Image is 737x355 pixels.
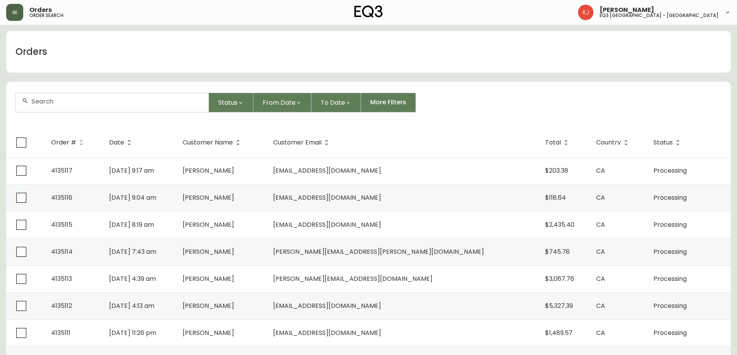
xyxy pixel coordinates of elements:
[653,301,687,310] span: Processing
[51,247,73,256] span: 4135114
[653,220,687,229] span: Processing
[29,7,52,13] span: Orders
[596,140,621,145] span: Country
[354,5,383,18] img: logo
[109,328,156,337] span: [DATE] 11:26 pm
[273,166,381,175] span: [EMAIL_ADDRESS][DOMAIN_NAME]
[545,166,568,175] span: $203.38
[15,45,47,58] h1: Orders
[51,301,72,310] span: 4135112
[578,5,593,20] img: 24a625d34e264d2520941288c4a55f8e
[653,166,687,175] span: Processing
[545,193,566,202] span: $118.64
[596,301,605,310] span: CA
[596,247,605,256] span: CA
[545,247,570,256] span: $745.78
[273,140,321,145] span: Customer Email
[653,193,687,202] span: Processing
[109,166,154,175] span: [DATE] 9:17 am
[361,93,416,112] button: More Filters
[596,328,605,337] span: CA
[653,247,687,256] span: Processing
[183,220,234,229] span: [PERSON_NAME]
[109,140,124,145] span: Date
[545,301,573,310] span: $5,327.39
[545,274,574,283] span: $3,067.76
[109,247,156,256] span: [DATE] 7:43 am
[109,139,134,146] span: Date
[311,93,361,112] button: To Date
[183,140,233,145] span: Customer Name
[51,166,72,175] span: 4135117
[253,93,311,112] button: From Date
[273,301,381,310] span: [EMAIL_ADDRESS][DOMAIN_NAME]
[51,139,86,146] span: Order #
[218,98,238,107] span: Status
[31,98,202,105] input: Search
[51,328,70,337] span: 4135111
[600,13,718,18] h5: eq3 [GEOGRAPHIC_DATA] - [GEOGRAPHIC_DATA]
[263,98,296,107] span: From Date
[321,98,345,107] span: To Date
[370,98,406,107] span: More Filters
[109,220,154,229] span: [DATE] 8:19 am
[51,193,72,202] span: 4135116
[600,7,654,13] span: [PERSON_NAME]
[653,139,683,146] span: Status
[653,274,687,283] span: Processing
[273,274,433,283] span: [PERSON_NAME][EMAIL_ADDRESS][DOMAIN_NAME]
[273,220,381,229] span: [EMAIL_ADDRESS][DOMAIN_NAME]
[183,247,234,256] span: [PERSON_NAME]
[183,193,234,202] span: [PERSON_NAME]
[183,166,234,175] span: [PERSON_NAME]
[545,140,561,145] span: Total
[545,139,571,146] span: Total
[273,193,381,202] span: [EMAIL_ADDRESS][DOMAIN_NAME]
[183,139,243,146] span: Customer Name
[273,139,332,146] span: Customer Email
[109,274,156,283] span: [DATE] 4:39 am
[51,220,72,229] span: 4135115
[183,301,234,310] span: [PERSON_NAME]
[545,220,575,229] span: $2,435.40
[29,13,63,18] h5: order search
[51,140,76,145] span: Order #
[596,274,605,283] span: CA
[545,328,573,337] span: $1,489.57
[273,328,381,337] span: [EMAIL_ADDRESS][DOMAIN_NAME]
[653,328,687,337] span: Processing
[596,220,605,229] span: CA
[273,247,484,256] span: [PERSON_NAME][EMAIL_ADDRESS][PERSON_NAME][DOMAIN_NAME]
[596,166,605,175] span: CA
[109,193,156,202] span: [DATE] 9:04 am
[596,139,631,146] span: Country
[653,140,673,145] span: Status
[209,93,253,112] button: Status
[183,274,234,283] span: [PERSON_NAME]
[183,328,234,337] span: [PERSON_NAME]
[109,301,154,310] span: [DATE] 4:13 am
[51,274,72,283] span: 4135113
[596,193,605,202] span: CA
